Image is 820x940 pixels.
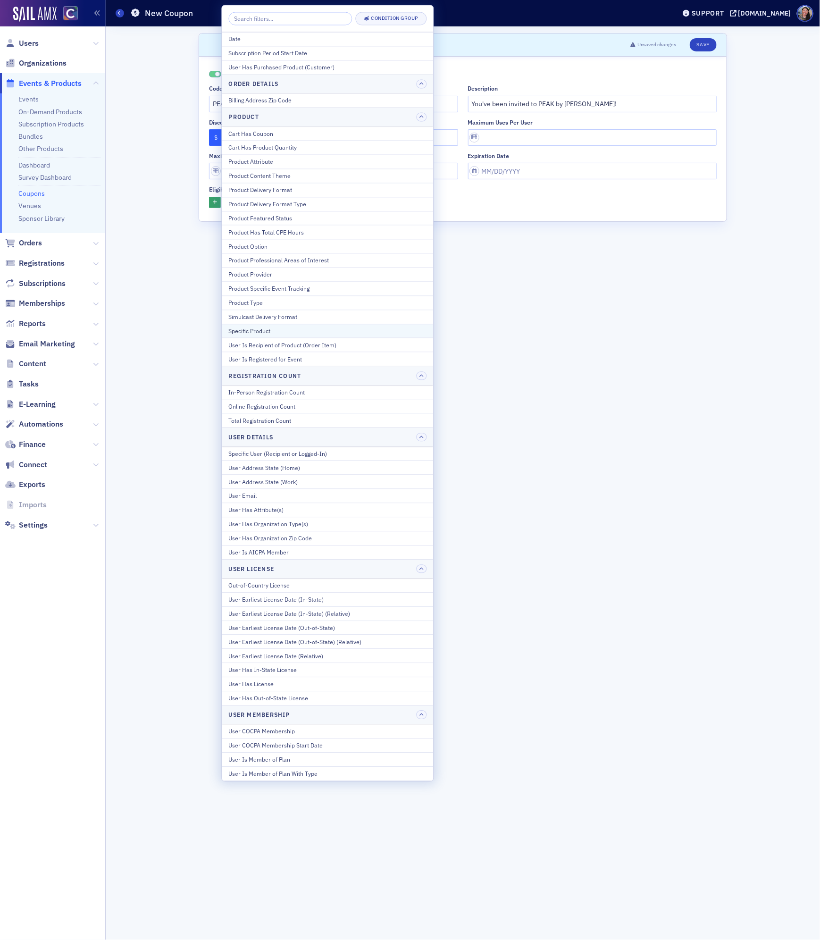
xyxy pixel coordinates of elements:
[209,71,221,78] span: Enabled
[18,214,65,223] a: Sponsor Library
[5,319,46,329] a: Reports
[229,416,427,425] div: Total Registration Count
[229,49,427,58] div: Subscription Period Start Date
[229,402,427,411] div: Online Registration Count
[222,60,434,74] button: User Has Purchased Product (Customer)
[222,155,434,169] button: Product Attribute
[19,439,46,450] span: Finance
[222,295,434,310] button: Product Type
[18,189,45,198] a: Coupons
[19,479,45,490] span: Exports
[18,173,72,182] a: Survey Dashboard
[229,506,427,514] div: User Has Attribute(s)
[637,41,677,49] span: Unsaved changes
[229,638,427,646] div: User Earliest License Date (Out-of-State) (Relative)
[222,141,434,155] button: Cart Has Product Quantity
[18,120,84,128] a: Subscription Products
[229,96,427,105] div: Billing Address Zip Code
[229,256,427,265] div: Product Professional Areas of Interest
[229,520,427,529] div: User Has Organization Type(s)
[5,419,63,429] a: Automations
[19,500,47,510] span: Imports
[222,649,434,663] button: User Earliest License Date (Relative)
[5,258,65,269] a: Registrations
[222,352,434,366] button: User Is Registered for Event
[229,312,427,321] div: Simulcast Delivery Format
[19,298,65,309] span: Memberships
[209,119,255,126] div: Discount Amount
[18,132,43,141] a: Bundles
[19,278,66,289] span: Subscriptions
[19,419,63,429] span: Automations
[19,399,56,410] span: E-Learning
[229,623,427,632] div: User Earliest License Date (Out-of-State)
[797,5,813,22] span: Profile
[229,727,427,736] div: User COCPA Membership
[222,168,434,183] button: Product Content Theme
[222,310,434,324] button: Simulcast Delivery Format
[19,58,67,68] span: Organizations
[5,298,65,309] a: Memberships
[222,338,434,352] button: User Is Recipient of Product (Order Item)
[222,663,434,677] button: User Has In-State License
[229,35,427,43] div: Date
[229,200,427,208] div: Product Delivery Format Type
[19,319,46,329] span: Reports
[229,666,427,674] div: User Has In-State License
[18,108,82,116] a: On-Demand Products
[209,186,234,193] div: Eligibility
[229,63,427,72] div: User Has Purchased Product (Customer)
[5,78,82,89] a: Events & Products
[229,534,427,543] div: User Has Organization Zip Code
[222,677,434,691] button: User Has License
[63,6,78,21] img: SailAMX
[229,158,427,166] div: Product Attribute
[5,399,56,410] a: E-Learning
[209,85,223,92] div: Code
[19,520,48,530] span: Settings
[5,278,66,289] a: Subscriptions
[222,635,434,649] button: User Earliest License Date (Out-of-State) (Relative)
[468,119,533,126] div: Maximum uses per user
[222,517,434,531] button: User Has Organization Type(s)
[222,579,434,592] button: Out-of-Country License
[222,225,434,239] button: Product Has Total CPE Hours
[690,38,717,51] button: Save
[229,548,427,556] div: User Is AICPA Member
[5,379,39,389] a: Tasks
[5,479,45,490] a: Exports
[145,8,193,19] h1: New Coupon
[692,9,724,17] div: Support
[229,12,352,25] input: Search filters...
[222,725,434,739] button: User COCPA Membership
[222,503,434,517] button: User Has Attribute(s)
[18,161,50,169] a: Dashboard
[229,172,427,180] div: Product Content Theme
[229,113,259,121] h4: Product
[222,531,434,545] button: User Has Organization Zip Code
[222,752,434,766] button: User Is Member of Plan
[229,214,427,222] div: Product Featured Status
[730,10,795,17] button: [DOMAIN_NAME]
[13,7,57,22] img: SailAMX
[229,565,275,573] h4: User License
[5,58,67,68] a: Organizations
[222,545,434,559] button: User Is AICPA Member
[229,371,301,380] h4: Registration Count
[229,327,427,335] div: Specific Product
[5,460,47,470] a: Connect
[229,581,427,590] div: Out-of-Country License
[468,152,510,159] div: Expiration date
[229,355,427,363] div: User Is Registered for Event
[222,197,434,211] button: Product Delivery Format Type
[229,652,427,660] div: User Earliest License Date (Relative)
[222,127,434,141] button: Cart Has Coupon
[468,163,717,179] input: MM/DD/YYYY
[371,16,418,21] div: Condition Group
[209,129,223,146] button: $
[222,253,434,268] button: Product Professional Areas of Interest
[5,339,75,349] a: Email Marketing
[222,324,434,338] button: Specific Product
[229,478,427,486] div: User Address State (Work)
